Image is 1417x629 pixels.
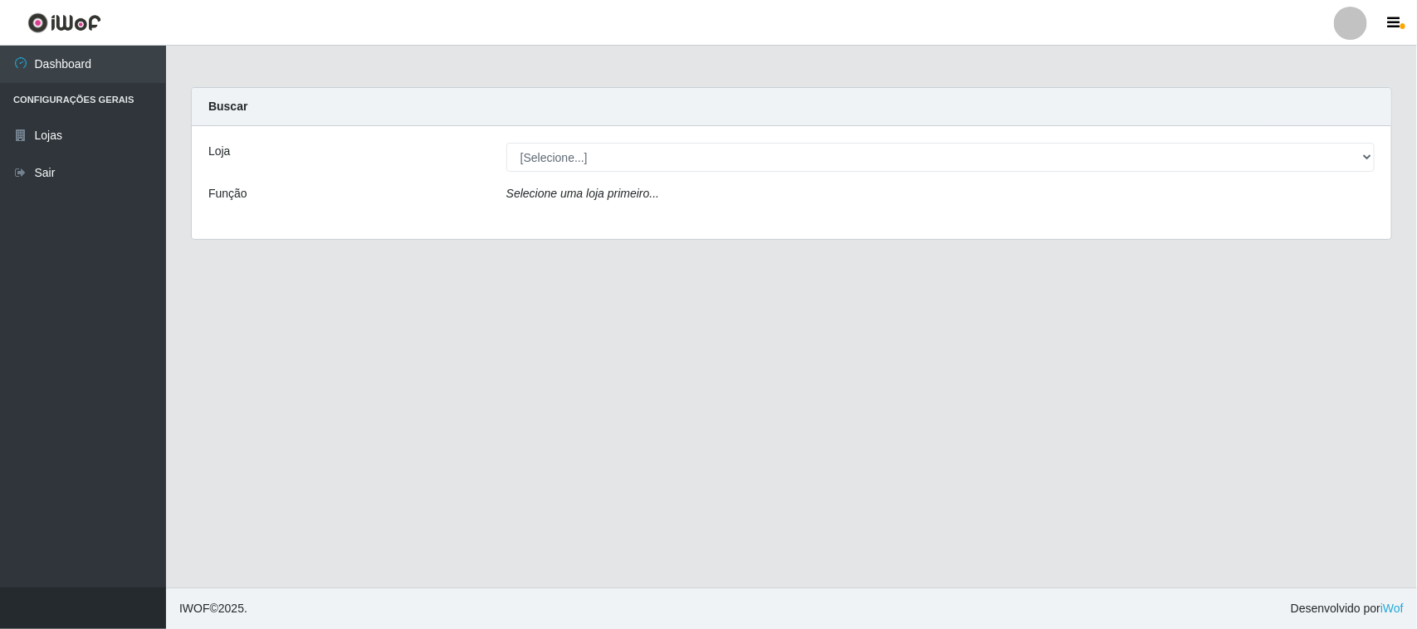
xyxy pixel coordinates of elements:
label: Função [208,185,247,202]
span: Desenvolvido por [1291,600,1404,617]
span: © 2025 . [179,600,247,617]
a: iWof [1380,602,1404,615]
i: Selecione uma loja primeiro... [506,187,659,200]
strong: Buscar [208,100,247,113]
label: Loja [208,143,230,160]
img: CoreUI Logo [27,12,101,33]
span: IWOF [179,602,210,615]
